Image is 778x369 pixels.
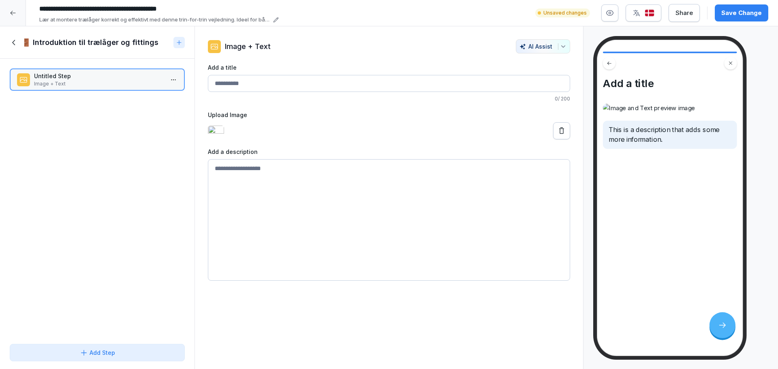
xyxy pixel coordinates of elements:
div: AI Assist [519,43,566,50]
p: Image + Text [34,80,164,87]
h4: Add a title [603,77,737,90]
p: Image + Text [225,41,271,52]
label: Add a description [208,147,570,156]
p: 0 / 200 [208,95,570,102]
img: Image and Text preview image [603,104,737,113]
p: Unsaved changes [543,9,587,17]
div: Save Change [721,9,762,17]
button: Add Step [10,344,185,361]
h1: 🚪 Introduktion til trælåger og fittings [22,38,158,47]
img: dk.svg [645,9,654,17]
p: Untitled Step [34,72,164,80]
label: Add a title [208,63,570,72]
div: Add Step [80,348,115,357]
label: Upload Image [208,111,570,119]
div: Share [675,9,693,17]
p: This is a description that adds some more information. [609,125,731,145]
img: df085263-a335-4f1a-a78f-09f6973dc9e5 [208,126,224,136]
button: AI Assist [516,39,570,53]
div: Untitled StepImage + Text [10,68,185,91]
p: Lær at montere trælåger korrekt og effektivt med denne trin-for-trin vejledning. Ideel for både n... [39,16,271,24]
button: Share [669,4,700,22]
button: Save Change [715,4,768,21]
